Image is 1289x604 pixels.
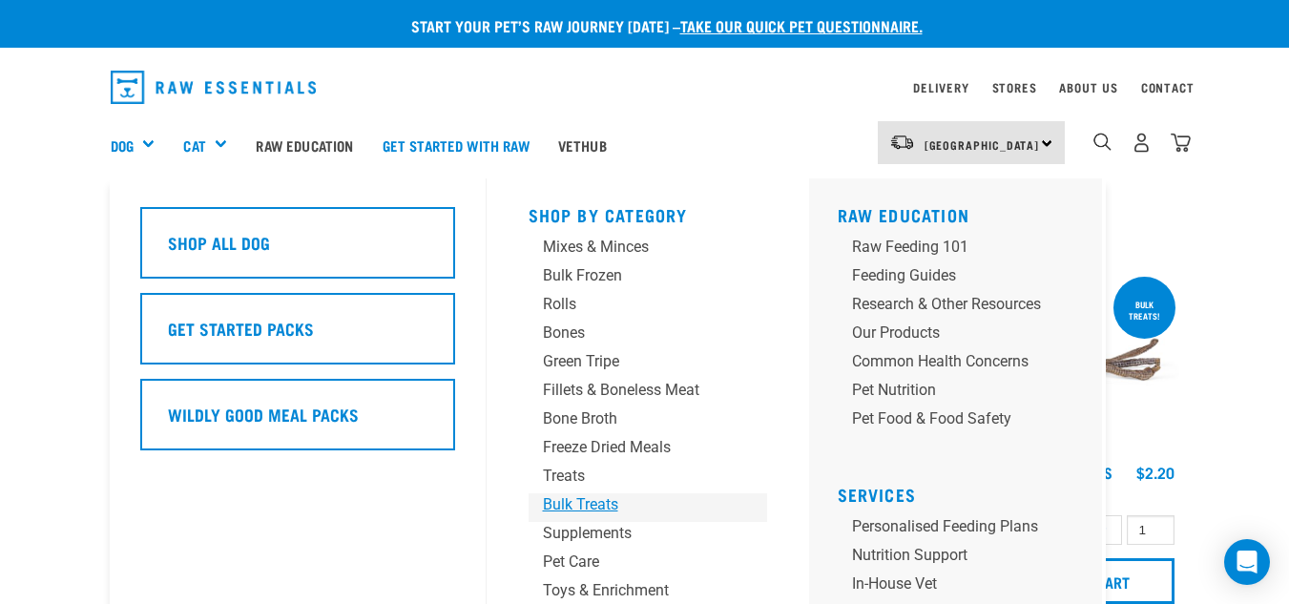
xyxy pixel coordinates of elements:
img: user.png [1132,133,1152,153]
div: Mixes & Minces [543,236,721,259]
a: Contact [1141,84,1195,91]
a: Supplements [529,522,767,551]
a: Freeze Dried Meals [529,436,767,465]
div: Open Intercom Messenger [1224,539,1270,585]
h5: Shop All Dog [168,230,270,255]
a: Vethub [544,107,621,183]
div: Feeding Guides [852,264,1041,287]
nav: dropdown navigation [95,63,1195,112]
a: Research & Other Resources [838,293,1087,322]
div: Pet Food & Food Safety [852,407,1041,430]
a: Bulk Frozen [529,264,767,293]
div: Common Health Concerns [852,350,1041,373]
a: Nutrition Support [838,544,1087,573]
a: Fillets & Boneless Meat [529,379,767,407]
div: Bulk Frozen [543,264,721,287]
div: BULK TREATS! [1113,290,1175,330]
span: [GEOGRAPHIC_DATA] [925,141,1040,148]
h5: Shop By Category [529,205,767,220]
a: Our Products [838,322,1087,350]
a: Raw Education [241,107,367,183]
h5: Services [838,485,1087,500]
a: Wildly Good Meal Packs [140,379,455,465]
div: Pet Nutrition [852,379,1041,402]
div: Rolls [543,293,721,316]
a: Pet Nutrition [838,379,1087,407]
a: Bones [529,322,767,350]
div: Our Products [852,322,1041,344]
a: Bone Broth [529,407,767,436]
img: Raw Essentials Logo [111,71,317,104]
a: Get Started Packs [140,293,455,379]
div: Bone Broth [543,407,721,430]
div: Pet Care [543,551,721,573]
img: home-icon@2x.png [1171,133,1191,153]
a: Treats [529,465,767,493]
div: Fillets & Boneless Meat [543,379,721,402]
a: Dog [111,135,134,156]
h5: Wildly Good Meal Packs [168,402,359,427]
a: Common Health Concerns [838,350,1087,379]
a: Delivery [913,84,968,91]
div: Treats [543,465,721,488]
div: Freeze Dried Meals [543,436,721,459]
a: In-house vet [838,573,1087,601]
a: Mixes & Minces [529,236,767,264]
a: Feeding Guides [838,264,1087,293]
img: home-icon-1@2x.png [1093,133,1112,151]
a: Raw Education [838,210,970,219]
a: Pet Care [529,551,767,579]
a: About Us [1059,84,1117,91]
div: Bulk Treats [543,493,721,516]
div: Bones [543,322,721,344]
a: Shop All Dog [140,207,455,293]
a: Green Tripe [529,350,767,379]
h5: Get Started Packs [168,316,314,341]
div: Green Tripe [543,350,721,373]
a: take our quick pet questionnaire. [680,21,923,30]
a: Stores [992,84,1037,91]
a: Rolls [529,293,767,322]
div: Toys & Enrichment [543,579,721,602]
input: 1 [1127,515,1175,545]
div: Supplements [543,522,721,545]
div: Raw Feeding 101 [852,236,1041,259]
div: $2.20 [1136,464,1175,481]
div: Research & Other Resources [852,293,1041,316]
a: Personalised Feeding Plans [838,515,1087,544]
a: Raw Feeding 101 [838,236,1087,264]
a: Get started with Raw [368,107,544,183]
a: Cat [183,135,205,156]
img: van-moving.png [889,134,915,151]
a: Bulk Treats [529,493,767,522]
a: Pet Food & Food Safety [838,407,1087,436]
